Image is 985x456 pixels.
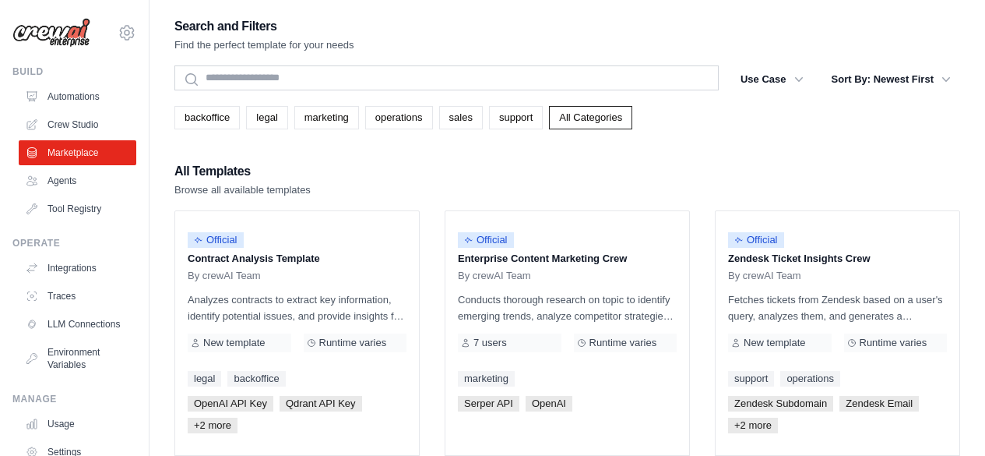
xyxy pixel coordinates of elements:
[728,371,774,387] a: support
[12,18,90,48] img: Logo
[549,106,632,129] a: All Categories
[860,337,927,349] span: Runtime varies
[188,371,221,387] a: legal
[19,340,136,377] a: Environment Variables
[489,106,543,129] a: support
[188,270,261,282] span: By crewAI Team
[439,106,483,129] a: sales
[458,292,677,324] p: Conducts thorough research on topic to identify emerging trends, analyze competitor strategies, a...
[188,418,237,433] span: +2 more
[728,270,801,282] span: By crewAI Team
[728,251,947,267] p: Zendesk Ticket Insights Crew
[19,140,136,165] a: Marketplace
[473,337,507,349] span: 7 users
[728,396,833,412] span: Zendesk Subdomain
[19,284,136,309] a: Traces
[458,232,514,248] span: Official
[174,161,311,182] h2: All Templates
[19,84,136,109] a: Automations
[19,312,136,337] a: LLM Connections
[12,65,136,78] div: Build
[744,337,805,349] span: New template
[19,112,136,137] a: Crew Studio
[365,106,433,129] a: operations
[458,371,515,387] a: marketing
[19,256,136,281] a: Integrations
[227,371,285,387] a: backoffice
[19,168,136,193] a: Agents
[458,396,519,412] span: Serper API
[19,196,136,221] a: Tool Registry
[174,182,311,198] p: Browse all available templates
[526,396,572,412] span: OpenAI
[188,292,406,324] p: Analyzes contracts to extract key information, identify potential issues, and provide insights fo...
[589,337,657,349] span: Runtime varies
[174,106,240,129] a: backoffice
[188,232,244,248] span: Official
[319,337,387,349] span: Runtime varies
[188,396,273,412] span: OpenAI API Key
[12,237,136,249] div: Operate
[839,396,919,412] span: Zendesk Email
[294,106,359,129] a: marketing
[728,232,784,248] span: Official
[458,270,531,282] span: By crewAI Team
[458,251,677,267] p: Enterprise Content Marketing Crew
[822,65,960,94] button: Sort By: Newest First
[728,418,778,433] span: +2 more
[728,292,947,324] p: Fetches tickets from Zendesk based on a user's query, analyzes them, and generates a summary. Out...
[780,371,840,387] a: operations
[19,412,136,437] a: Usage
[174,16,354,37] h2: Search and Filters
[174,37,354,53] p: Find the perfect template for your needs
[731,65,813,94] button: Use Case
[203,337,265,349] span: New template
[246,106,287,129] a: legal
[188,251,406,267] p: Contract Analysis Template
[12,393,136,405] div: Manage
[280,396,362,412] span: Qdrant API Key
